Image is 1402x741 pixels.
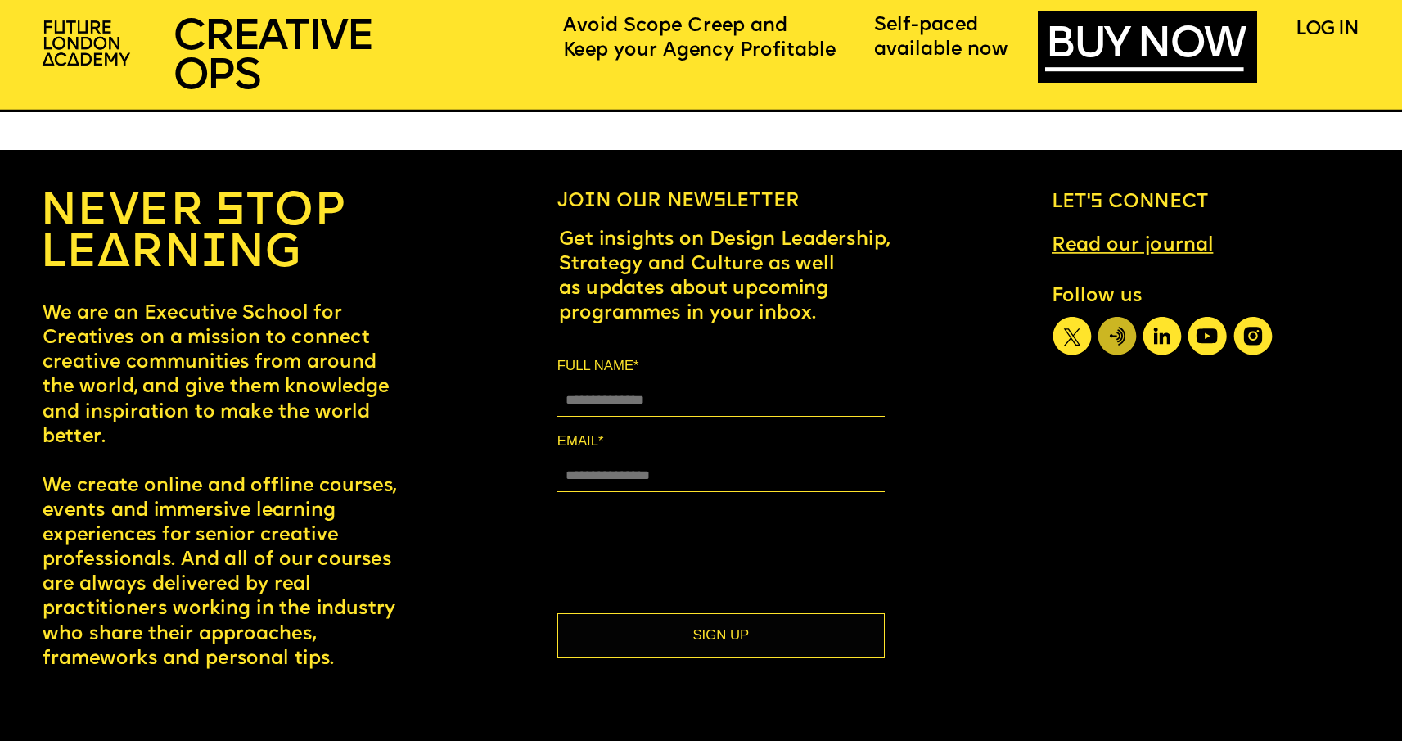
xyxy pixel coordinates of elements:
[1296,20,1357,38] a: LOG IN
[559,231,895,323] span: Get insights on Design Leadership, Strategy and Culture as well as updates about upcoming program...
[43,305,401,667] span: r creative professionals. And all of our courses are always delivered by real practitioners worki...
[1052,193,1209,211] span: Let’s connect
[874,41,1008,59] span: available now
[557,506,888,591] iframe: reCAPTCHA
[43,305,401,545] a: We are an Executive School for Creatives on a mission to connect creative communities from around...
[34,12,142,77] img: upload-2f72e7a8-3806-41e8-b55b-d754ac055a4a.png
[557,613,885,658] button: SIGN UP
[557,431,885,453] label: EMAIL*
[557,355,885,377] label: FULL NAME*
[1045,23,1243,71] a: BUY NOW
[563,43,836,61] span: Keep your Agency Profitable
[874,16,978,34] span: Self-paced
[1052,237,1213,256] a: Read our journal
[173,16,372,100] span: CREATIVE OPS
[40,191,358,278] a: NEVER STOP LEARNING
[563,18,787,36] span: Avoid Scope Creep and
[1052,288,1142,306] span: Follow us
[557,192,800,210] span: Join our newsletter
